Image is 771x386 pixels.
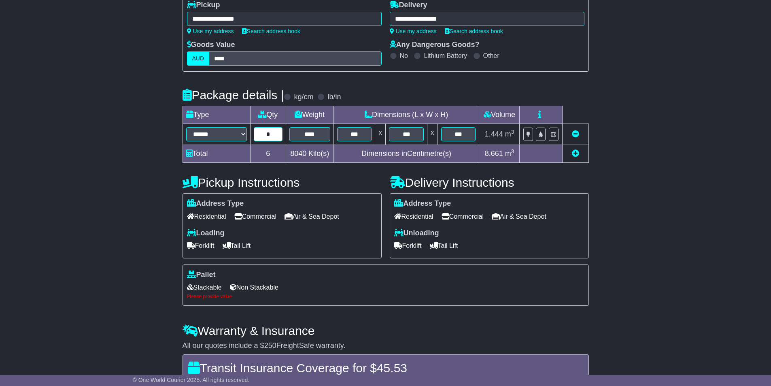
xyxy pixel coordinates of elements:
[492,210,546,223] span: Air & Sea Depot
[250,106,286,124] td: Qty
[485,130,503,138] span: 1.444
[264,341,276,350] span: 250
[424,52,467,60] label: Lithium Battery
[400,52,408,60] label: No
[183,176,382,189] h4: Pickup Instructions
[394,199,451,208] label: Address Type
[511,148,514,154] sup: 3
[390,1,427,10] label: Delivery
[188,361,584,375] h4: Transit Insurance Coverage for $
[187,1,220,10] label: Pickup
[183,341,589,350] div: All our quotes include a $ FreightSafe warranty.
[294,93,313,102] label: kg/cm
[187,28,234,34] a: Use my address
[572,130,579,138] a: Remove this item
[394,229,439,238] label: Unloading
[505,130,514,138] span: m
[234,210,276,223] span: Commercial
[290,149,306,158] span: 8040
[430,239,458,252] span: Tail Lift
[327,93,341,102] label: lb/in
[183,88,284,102] h4: Package details |
[511,129,514,135] sup: 3
[445,28,503,34] a: Search address book
[187,229,225,238] label: Loading
[133,377,250,383] span: © One World Courier 2025. All rights reserved.
[394,210,433,223] span: Residential
[242,28,300,34] a: Search address book
[505,149,514,158] span: m
[187,281,222,294] span: Stackable
[183,324,589,337] h4: Warranty & Insurance
[187,239,215,252] span: Forklift
[187,51,210,66] label: AUD
[183,145,250,163] td: Total
[286,145,333,163] td: Kilo(s)
[187,294,584,299] div: Please provide value
[187,199,244,208] label: Address Type
[377,361,407,375] span: 45.53
[390,28,437,34] a: Use my address
[442,210,484,223] span: Commercial
[390,41,480,49] label: Any Dangerous Goods?
[223,239,251,252] span: Tail Lift
[479,106,520,124] td: Volume
[394,239,422,252] span: Forklift
[375,124,386,145] td: x
[333,106,479,124] td: Dimensions (L x W x H)
[286,106,333,124] td: Weight
[187,210,226,223] span: Residential
[485,149,503,158] span: 8.661
[427,124,438,145] td: x
[187,41,235,49] label: Goods Value
[390,176,589,189] h4: Delivery Instructions
[187,271,216,279] label: Pallet
[285,210,339,223] span: Air & Sea Depot
[230,281,278,294] span: Non Stackable
[250,145,286,163] td: 6
[333,145,479,163] td: Dimensions in Centimetre(s)
[183,106,250,124] td: Type
[572,149,579,158] a: Add new item
[483,52,499,60] label: Other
